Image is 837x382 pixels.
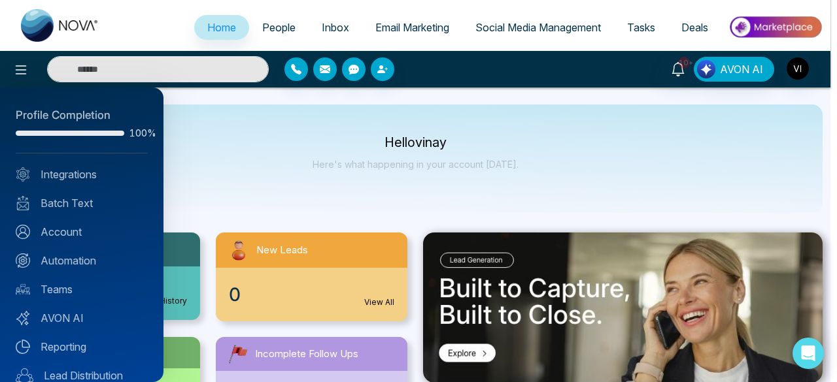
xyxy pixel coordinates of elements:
[793,338,824,369] div: Open Intercom Messenger
[16,167,30,182] img: Integrated.svg
[16,310,148,326] a: AVON AI
[16,107,148,124] div: Profile Completion
[16,225,30,239] img: Account.svg
[16,167,148,182] a: Integrations
[16,253,148,268] a: Automation
[16,282,30,296] img: team.svg
[16,195,148,211] a: Batch Text
[16,224,148,240] a: Account
[16,339,148,355] a: Reporting
[16,253,30,268] img: Automation.svg
[16,340,30,354] img: Reporting.svg
[16,281,148,297] a: Teams
[129,129,148,138] span: 100%
[16,311,30,325] img: Avon-AI.svg
[16,196,30,210] img: batch_text_white.png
